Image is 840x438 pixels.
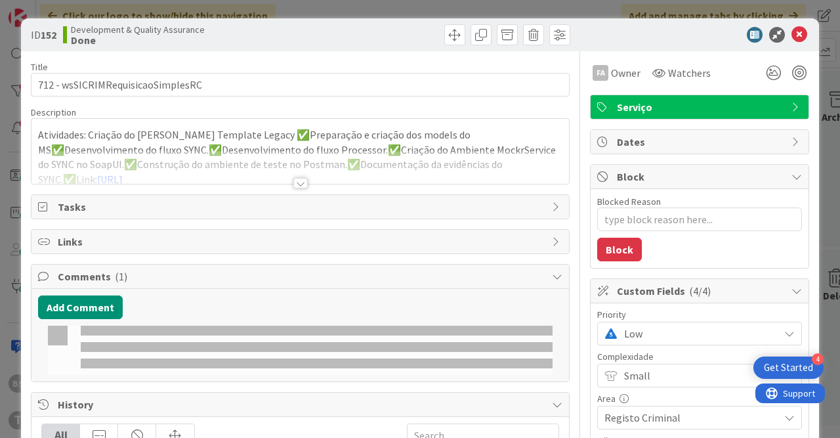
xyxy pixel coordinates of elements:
[58,269,545,284] span: Comments
[812,353,824,365] div: 4
[115,270,127,283] span: ( 1 )
[624,324,772,343] span: Low
[58,397,545,412] span: History
[593,65,608,81] div: FA
[753,357,824,379] div: Open Get Started checklist, remaining modules: 4
[31,27,56,43] span: ID
[689,284,711,297] span: ( 4/4 )
[38,127,562,187] p: Atividades: Criação do [PERSON_NAME] Template Legacy ✅Preparação e criação dos models do MS✅Desen...
[71,24,205,35] span: Development & Quality Assurance
[597,310,802,319] div: Priority
[28,2,60,18] span: Support
[597,196,661,208] label: Blocked Reason
[668,65,711,81] span: Watchers
[624,366,772,385] span: Small
[41,28,56,41] b: 152
[58,234,545,250] span: Links
[597,352,802,361] div: Complexidade
[38,296,123,319] button: Add Comment
[611,65,640,81] span: Owner
[58,199,545,215] span: Tasks
[31,73,570,97] input: type card name here...
[597,394,802,403] div: Area
[71,35,205,45] b: Done
[31,106,76,118] span: Description
[764,361,813,374] div: Get Started
[617,99,785,115] span: Serviço
[617,134,785,150] span: Dates
[617,169,785,185] span: Block
[31,61,48,73] label: Title
[604,408,772,427] span: Registo Criminal
[617,283,785,299] span: Custom Fields
[597,238,642,261] button: Block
